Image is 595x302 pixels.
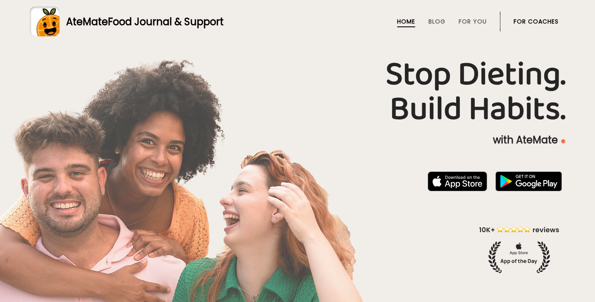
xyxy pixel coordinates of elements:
[495,171,562,191] img: badge-download-google.png
[428,171,487,191] img: badge-download-apple.svg
[30,133,565,147] p: with AteMate
[397,18,415,25] a: Home
[514,18,559,25] a: For Coaches
[473,225,565,273] img: home-hero-appoftheday.png
[30,7,565,36] a: AteMateFood Journal & Support
[108,15,224,29] span: Food Journal & Support
[459,18,487,25] a: For You
[59,14,224,29] div: AteMate
[428,18,445,25] a: Blog
[30,57,565,127] h1: Stop Dieting. Build Habits.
